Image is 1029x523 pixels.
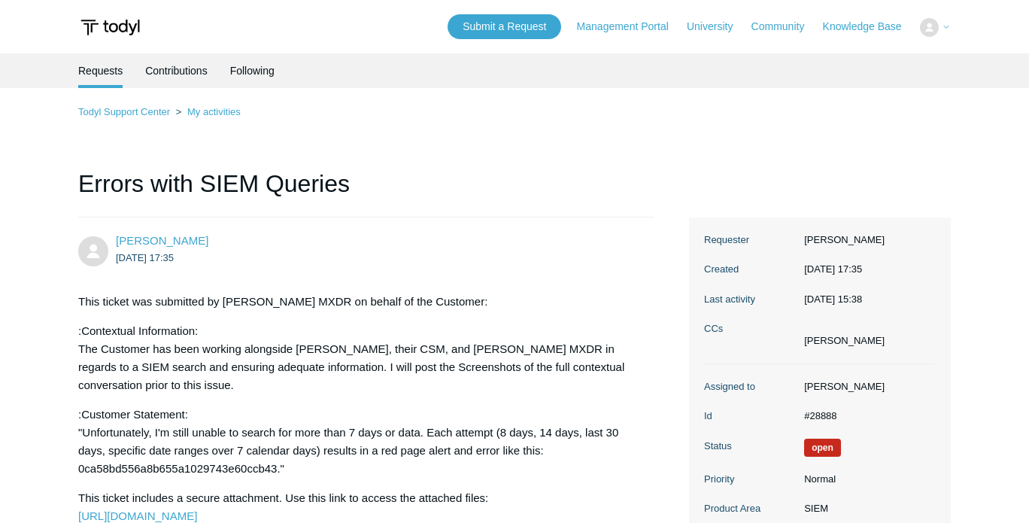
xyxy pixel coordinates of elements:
dt: Requester [704,233,797,248]
a: Community [751,19,820,35]
dt: CCs [704,321,797,336]
a: Following [230,53,275,88]
a: Knowledge Base [823,19,917,35]
dd: [PERSON_NAME] [797,233,936,248]
p: :Customer Statement: "Unfortunately, I'm still unable to search for more than 7 days or data. Eac... [78,406,639,478]
a: [URL][DOMAIN_NAME] [78,509,197,522]
span: Adam Dominguez [116,234,208,247]
li: My activities [173,106,241,117]
p: This ticket was submitted by [PERSON_NAME] MXDR on behalf of the Customer: [78,293,639,311]
a: Todyl Support Center [78,106,170,117]
dt: Last activity [704,292,797,307]
dt: Id [704,409,797,424]
time: 2025-10-13T17:35:37Z [116,252,174,263]
dd: SIEM [797,501,936,516]
dt: Priority [704,472,797,487]
span: We are working on a response for you [804,439,841,457]
a: Submit a Request [448,14,561,39]
a: [PERSON_NAME] [116,234,208,247]
dt: Created [704,262,797,277]
dt: Product Area [704,501,797,516]
p: :Contextual Information: The Customer has been working alongside [PERSON_NAME], their CSM, and [P... [78,322,639,394]
a: Contributions [145,53,208,88]
li: Todyl Support Center [78,106,173,117]
dd: [PERSON_NAME] [797,379,936,394]
time: 2025-10-13T17:35:37+00:00 [804,263,862,275]
img: Todyl Support Center Help Center home page [78,14,142,41]
dt: Status [704,439,797,454]
h1: Errors with SIEM Queries [78,166,654,217]
dt: Assigned to [704,379,797,394]
li: Jason Roth [804,333,885,348]
li: Requests [78,53,123,88]
dd: Normal [797,472,936,487]
dd: #28888 [797,409,936,424]
a: My activities [187,106,241,117]
a: University [687,19,748,35]
a: Management Portal [577,19,684,35]
time: 2025-10-15T15:38:14+00:00 [804,293,862,305]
